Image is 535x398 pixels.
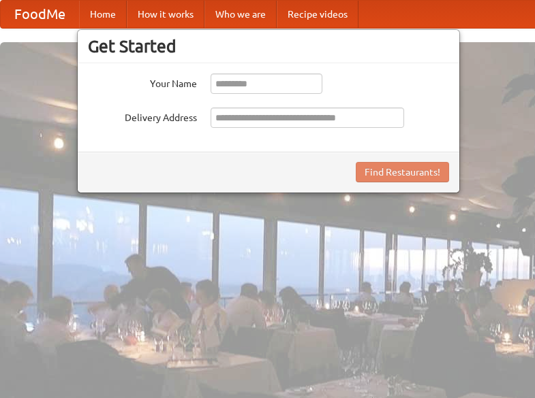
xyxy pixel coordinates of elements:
[127,1,204,28] a: How it works
[88,107,197,125] label: Delivery Address
[88,73,197,90] label: Your Name
[79,1,127,28] a: Home
[356,162,449,182] button: Find Restaurants!
[1,1,79,28] a: FoodMe
[277,1,358,28] a: Recipe videos
[204,1,277,28] a: Who we are
[88,36,449,56] h3: Get Started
